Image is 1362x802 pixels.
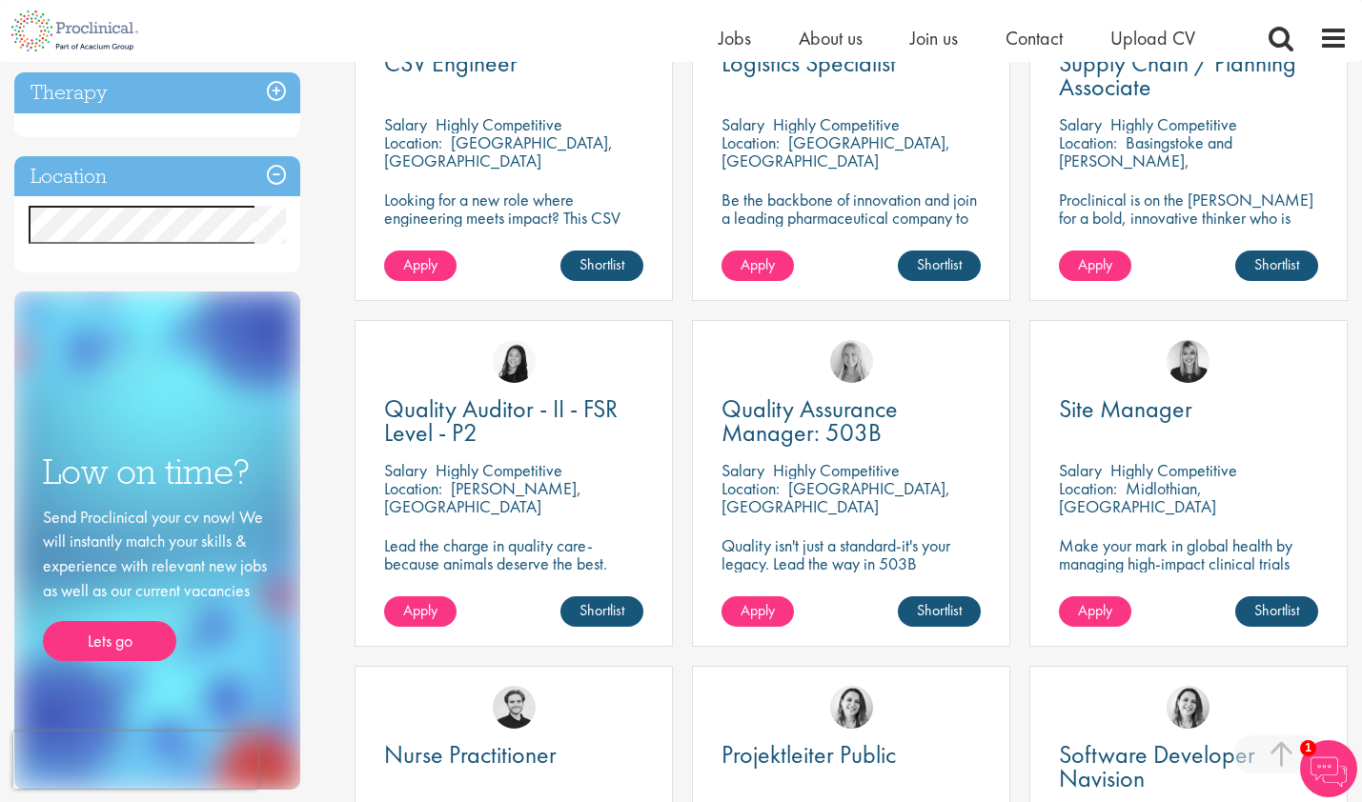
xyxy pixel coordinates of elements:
[384,131,613,171] p: [GEOGRAPHIC_DATA], [GEOGRAPHIC_DATA]
[14,156,300,197] h3: Location
[1059,51,1318,99] a: Supply Chain / Planning Associate
[722,743,981,767] a: Projektleiter Public
[722,131,950,171] p: [GEOGRAPHIC_DATA], [GEOGRAPHIC_DATA]
[384,743,643,767] a: Nurse Practitioner
[1059,113,1102,135] span: Salary
[436,459,562,481] p: Highly Competitive
[722,397,981,445] a: Quality Assurance Manager: 503B
[722,477,950,517] p: [GEOGRAPHIC_DATA], [GEOGRAPHIC_DATA]
[741,600,775,620] span: Apply
[1059,459,1102,481] span: Salary
[1300,740,1316,756] span: 1
[898,251,981,281] a: Shortlist
[1059,536,1318,591] p: Make your mark in global health by managing high-impact clinical trials with a leading CRO.
[741,254,775,274] span: Apply
[910,26,958,50] a: Join us
[384,397,643,445] a: Quality Auditor - II - FSR Level - P2
[1059,392,1192,425] span: Site Manager
[830,340,873,383] img: Shannon Briggs
[384,392,618,449] span: Quality Auditor - II - FSR Level - P2
[1059,397,1318,421] a: Site Manager
[560,251,643,281] a: Shortlist
[1059,738,1255,794] span: Software Developer Navision
[773,459,900,481] p: Highly Competitive
[384,477,581,517] p: [PERSON_NAME], [GEOGRAPHIC_DATA]
[43,505,272,662] div: Send Proclinical your cv now! We will instantly match your skills & experience with relevant new ...
[1078,254,1112,274] span: Apply
[403,600,437,620] span: Apply
[1110,113,1237,135] p: Highly Competitive
[773,113,900,135] p: Highly Competitive
[1235,596,1318,627] a: Shortlist
[1059,743,1318,791] a: Software Developer Navision
[384,251,457,281] a: Apply
[436,113,562,135] p: Highly Competitive
[722,477,780,499] span: Location:
[384,131,442,153] span: Location:
[799,26,863,50] a: About us
[384,477,442,499] span: Location:
[722,51,981,75] a: Logistics Specialist
[1006,26,1063,50] a: Contact
[1059,131,1232,190] p: Basingstoke and [PERSON_NAME], [GEOGRAPHIC_DATA]
[1110,26,1195,50] a: Upload CV
[43,453,272,491] h3: Low on time?
[493,340,536,383] img: Numhom Sudsok
[1059,251,1131,281] a: Apply
[13,732,257,789] iframe: reCAPTCHA
[14,72,300,113] h3: Therapy
[384,51,643,75] a: CSV Engineer
[43,621,176,661] a: Lets go
[1167,686,1210,729] img: Nur Ergiydiren
[1059,477,1216,517] p: Midlothian, [GEOGRAPHIC_DATA]
[722,131,780,153] span: Location:
[719,26,751,50] a: Jobs
[1167,340,1210,383] img: Janelle Jones
[722,392,898,449] span: Quality Assurance Manager: 503B
[722,738,896,771] span: Projektleiter Public
[1078,600,1112,620] span: Apply
[722,251,794,281] a: Apply
[403,254,437,274] span: Apply
[1059,477,1117,499] span: Location:
[384,190,643,245] p: Looking for a new role where engineering meets impact? This CSV Engineer role is calling your name!
[384,113,427,135] span: Salary
[722,459,764,481] span: Salary
[384,47,518,79] span: CSV Engineer
[384,738,557,771] span: Nurse Practitioner
[384,459,427,481] span: Salary
[898,596,981,627] a: Shortlist
[1059,190,1318,281] p: Proclinical is on the [PERSON_NAME] for a bold, innovative thinker who is ready to help push the ...
[1235,251,1318,281] a: Shortlist
[384,536,643,572] p: Lead the charge in quality care-because animals deserve the best.
[830,686,873,729] img: Nur Ergiydiren
[560,596,643,627] a: Shortlist
[1300,740,1357,797] img: Chatbot
[1059,47,1296,103] span: Supply Chain / Planning Associate
[722,47,896,79] span: Logistics Specialist
[1059,131,1117,153] span: Location:
[493,686,536,729] img: Nico Kohlwes
[722,536,981,591] p: Quality isn't just a standard-it's your legacy. Lead the way in 503B excellence.
[722,596,794,627] a: Apply
[1059,596,1131,627] a: Apply
[722,113,764,135] span: Salary
[1110,459,1237,481] p: Highly Competitive
[722,190,981,263] p: Be the backbone of innovation and join a leading pharmaceutical company to help keep life-changin...
[384,596,457,627] a: Apply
